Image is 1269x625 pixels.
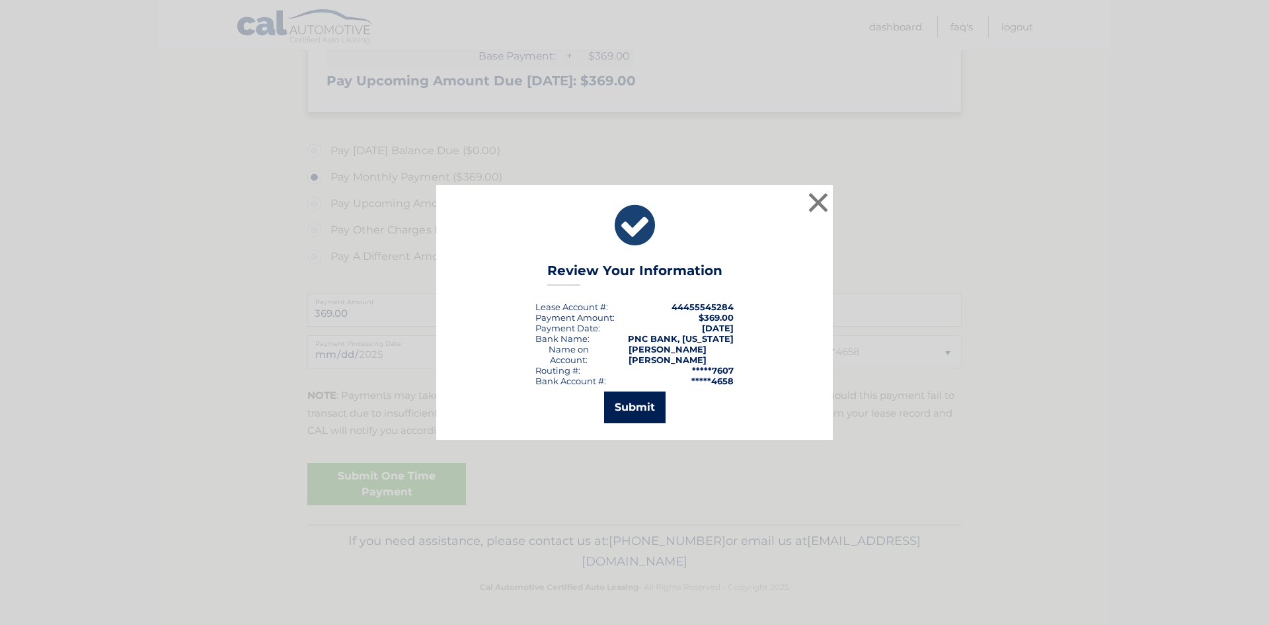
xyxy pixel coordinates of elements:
strong: [PERSON_NAME] [PERSON_NAME] [629,344,707,365]
strong: 44455545284 [672,302,734,312]
strong: PNC BANK, [US_STATE] [628,333,734,344]
div: Name on Account: [535,344,602,365]
button: Submit [604,392,666,423]
span: [DATE] [702,323,734,333]
h3: Review Your Information [547,263,722,286]
div: Bank Name: [535,333,590,344]
div: : [535,323,600,333]
span: Payment Date [535,323,598,333]
div: Routing #: [535,365,580,376]
button: × [805,189,831,216]
div: Bank Account #: [535,376,606,386]
div: Payment Amount: [535,312,615,323]
span: $369.00 [699,312,734,323]
div: Lease Account #: [535,302,608,312]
